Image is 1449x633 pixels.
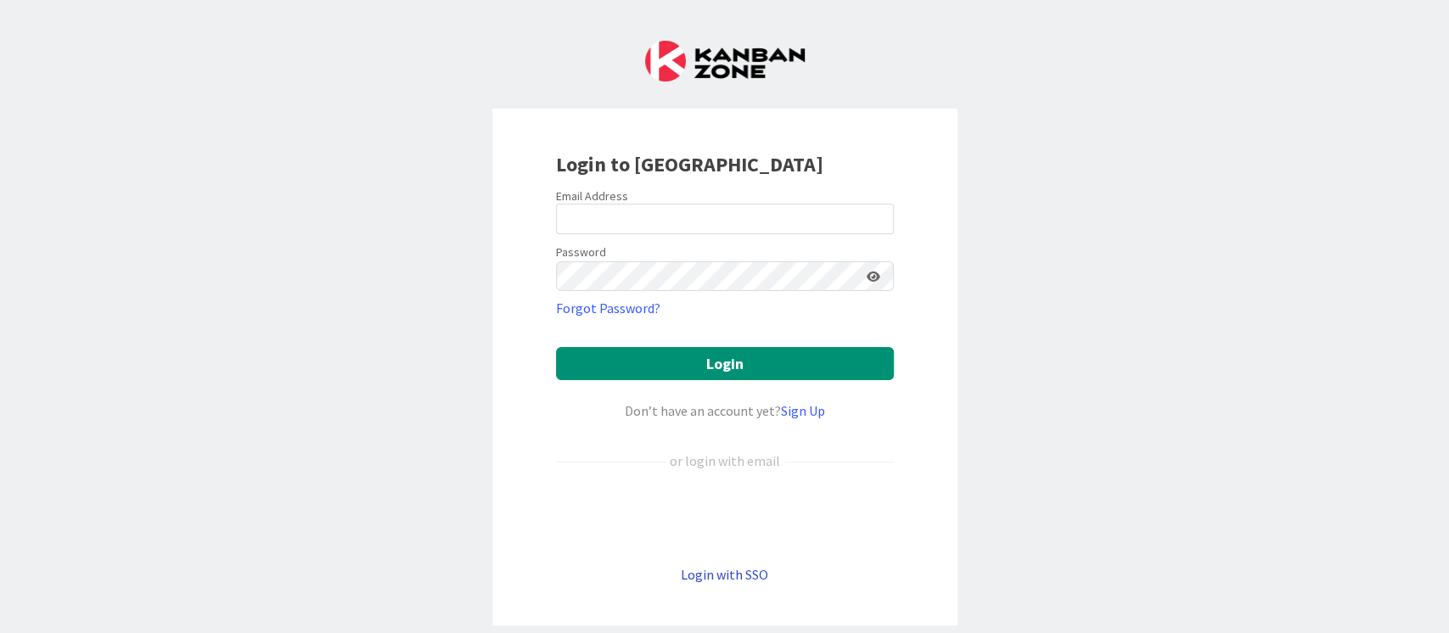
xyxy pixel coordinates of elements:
[556,188,628,204] label: Email Address
[548,499,902,536] iframe: Sign in with Google Button
[556,401,894,421] div: Don’t have an account yet?
[681,566,768,583] a: Login with SSO
[556,244,606,261] label: Password
[556,298,660,318] a: Forgot Password?
[781,402,825,419] a: Sign Up
[556,347,894,380] button: Login
[556,151,823,177] b: Login to [GEOGRAPHIC_DATA]
[645,41,805,81] img: Kanban Zone
[666,451,784,471] div: or login with email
